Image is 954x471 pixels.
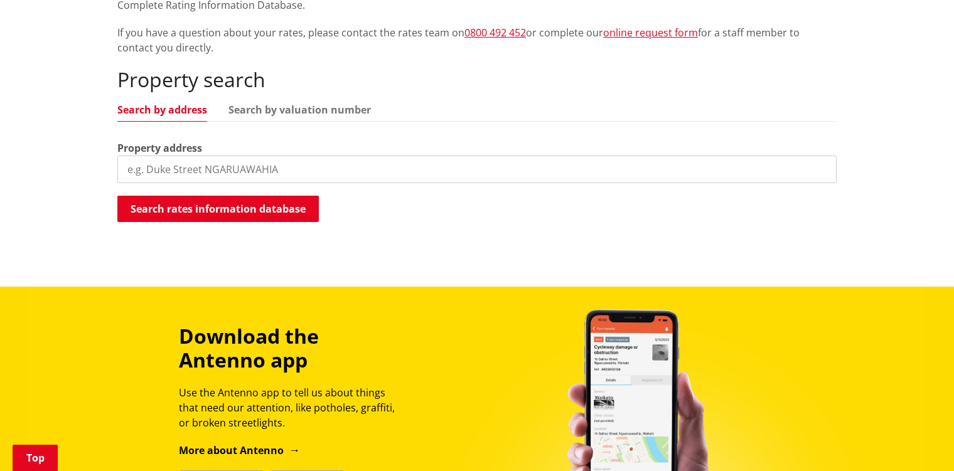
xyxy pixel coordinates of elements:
[464,26,526,40] a: 0800 492 452
[117,68,837,92] h2: Property search
[179,385,406,430] p: Use the Antenno app to tell us about things that need our attention, like potholes, graffiti, or ...
[13,445,58,471] a: Top
[228,105,371,115] a: Search by valuation number
[603,26,698,40] a: online request form
[117,105,207,115] a: Search by address
[117,140,202,156] label: Property address
[117,156,837,183] input: e.g. Duke Street NGARUAWAHIA
[117,25,837,55] p: If you have a question about your rates, please contact the rates team on or complete our for a s...
[179,324,406,373] h3: Download the Antenno app
[117,196,319,222] button: Search rates information database
[179,443,300,457] a: More about Antenno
